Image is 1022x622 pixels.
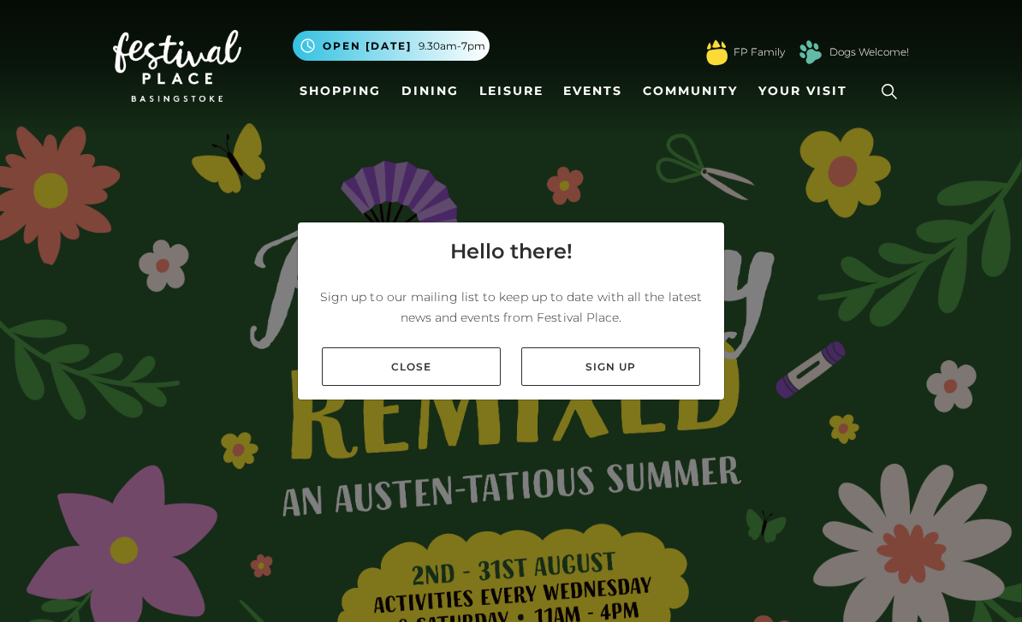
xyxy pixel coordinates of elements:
button: Open [DATE] 9.30am-7pm [293,31,490,61]
a: Close [322,347,501,386]
a: FP Family [734,44,785,60]
a: Dogs Welcome! [829,44,909,60]
span: Your Visit [758,82,847,100]
a: Shopping [293,75,388,107]
a: Leisure [472,75,550,107]
h4: Hello there! [450,236,573,267]
span: 9.30am-7pm [419,39,485,54]
a: Community [636,75,745,107]
p: Sign up to our mailing list to keep up to date with all the latest news and events from Festival ... [312,287,710,328]
img: Festival Place Logo [113,30,241,102]
a: Your Visit [752,75,863,107]
a: Sign up [521,347,700,386]
a: Dining [395,75,466,107]
span: Open [DATE] [323,39,412,54]
a: Events [556,75,629,107]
